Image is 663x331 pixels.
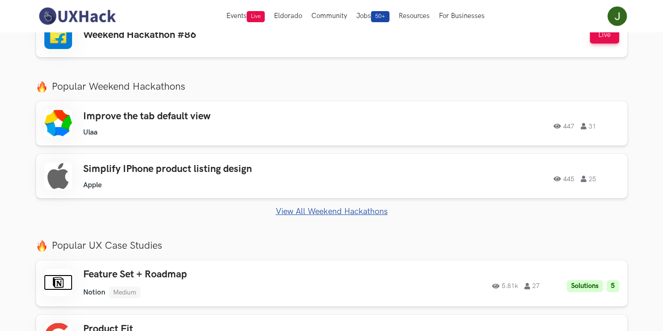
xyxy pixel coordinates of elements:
[554,176,574,182] span: 445
[524,283,540,289] span: 27
[492,283,518,289] span: 5.81k
[567,280,603,293] li: Solutions
[36,239,627,252] label: Popular UX Case Studies
[36,207,627,216] a: View All Weekend Hackathons
[36,154,627,198] a: Simplify IPhone product listing design Apple 445 25
[109,287,140,298] li: Medium
[36,13,627,57] a: Weekend Hackathon #86 Live
[83,29,196,41] h3: Weekend Hackathon #86
[36,260,627,306] a: Feature Set + Roadmap Notion Medium 5.81k 27 Solutions 5
[83,288,105,297] li: Notion
[36,240,48,251] img: fire.png
[36,101,627,146] a: Improve the tab default view Ulaa 447 31
[581,176,596,182] span: 25
[83,181,102,190] li: Apple
[83,128,97,137] li: Ulaa
[83,110,346,123] h3: Improve the tab default view
[83,269,346,281] h3: Feature Set + Roadmap
[581,123,596,129] span: 31
[371,11,389,22] span: 50+
[83,163,346,175] h3: Simplify IPhone product listing design
[247,11,265,22] span: Live
[608,6,627,26] img: Your profile pic
[554,123,574,129] span: 447
[36,81,48,92] img: fire.png
[36,6,118,26] img: UXHack-logo.png
[590,27,619,43] button: Live
[36,80,627,93] label: Popular Weekend Hackathons
[607,280,619,293] li: 5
